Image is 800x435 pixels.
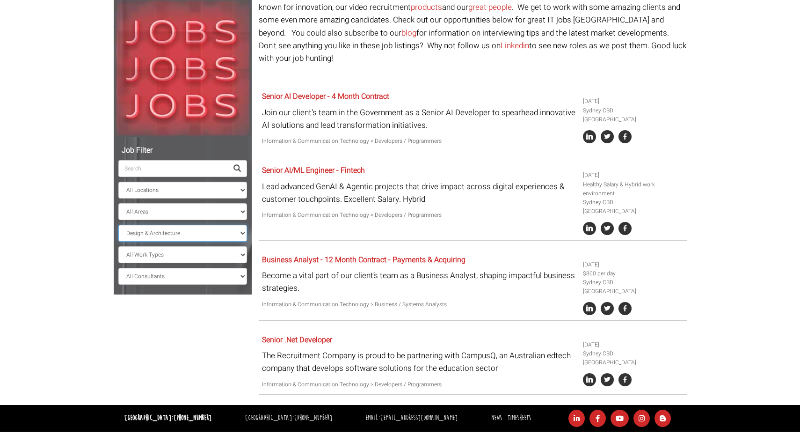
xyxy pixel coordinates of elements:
[583,340,683,349] li: [DATE]
[243,412,335,425] li: [GEOGRAPHIC_DATA]:
[262,300,576,309] p: Information & Communication Technology > Business / Systems Analysts
[294,413,332,422] a: [PHONE_NUMBER]
[508,413,531,422] a: Timesheets
[583,278,683,296] li: Sydney CBD [GEOGRAPHIC_DATA]
[491,413,502,422] a: News
[262,334,332,346] a: Senior .Net Developer
[262,211,576,220] p: Information & Communication Technology > Developers / Programmers
[262,137,576,146] p: Information & Communication Technology > Developers / Programmers
[363,412,460,425] li: Email:
[583,171,683,180] li: [DATE]
[468,1,512,13] a: great people
[583,180,683,198] li: Healthy Salary & Hybrid work environment.
[583,97,683,106] li: [DATE]
[411,1,442,13] a: products
[124,413,211,422] strong: [GEOGRAPHIC_DATA]:
[262,106,576,132] p: Join our client's team in the Government as a Senior AI Developer to spearhead innovative AI solu...
[118,160,228,177] input: Search
[262,349,576,375] p: The Recruitment Company is proud to be partnering with CampusQ, an Australian edtech company that...
[583,260,683,269] li: [DATE]
[501,40,529,52] a: Linkedin
[118,147,247,155] h5: Job Filter
[262,254,465,265] a: Business Analyst - 12 Month Contract - Payments & Acquiring
[583,198,683,216] li: Sydney CBD [GEOGRAPHIC_DATA]
[583,269,683,278] li: $800 per day
[262,380,576,389] p: Information & Communication Technology > Developers / Programmers
[262,269,576,295] p: Become a vital part of our client’s team as a Business Analyst, shaping impactful business strate...
[262,180,576,206] p: Lead advanced GenAI & Agentic projects that drive impact across digital experiences & customer to...
[583,106,683,124] li: Sydney CBD [GEOGRAPHIC_DATA]
[583,349,683,367] li: Sydney CBD [GEOGRAPHIC_DATA]
[174,413,211,422] a: [PHONE_NUMBER]
[380,413,458,422] a: [EMAIL_ADDRESS][DOMAIN_NAME]
[262,165,365,176] a: Senior AI/ML Engineer - Fintech
[262,91,389,102] a: Senior AI Developer - 4 Month Contract
[401,27,416,39] a: blog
